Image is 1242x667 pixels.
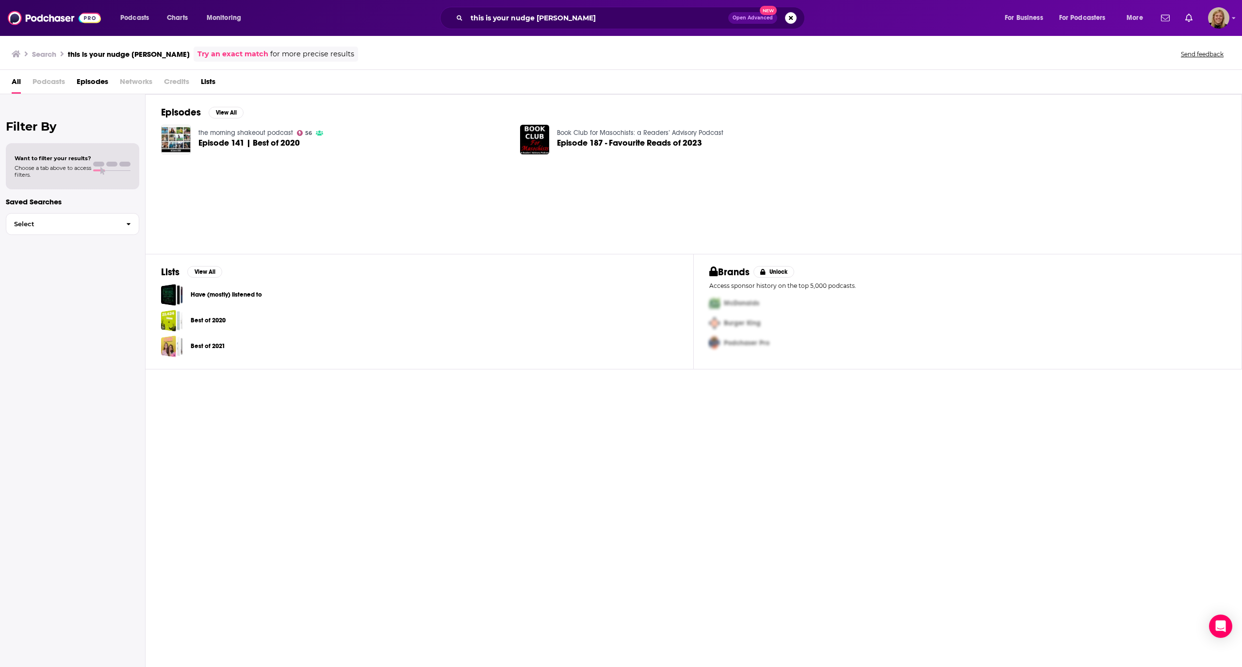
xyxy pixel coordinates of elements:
a: Best of 2021 [191,341,225,351]
span: McDonalds [724,299,759,307]
span: Podcasts [120,11,149,25]
span: Logged in as avansolkema [1208,7,1229,29]
h2: Filter By [6,119,139,133]
img: Episode 187 - Favourite Reads of 2023 [520,125,550,154]
button: open menu [1120,10,1155,26]
span: Podcasts [33,74,65,94]
span: Burger King [724,319,761,327]
p: Saved Searches [6,197,139,206]
button: open menu [114,10,162,26]
a: Have (mostly) listened to [191,289,262,300]
h2: Episodes [161,106,201,118]
a: Episode 141 | Best of 2020 [198,139,300,147]
a: All [12,74,21,94]
button: Select [6,213,139,235]
a: Lists [201,74,215,94]
span: New [760,6,777,15]
a: Best of 2021 [161,335,183,357]
button: Send feedback [1178,50,1226,58]
span: More [1127,11,1143,25]
div: Open Intercom Messenger [1209,615,1232,638]
a: EpisodesView All [161,106,244,118]
button: Show profile menu [1208,7,1229,29]
h3: Search [32,50,56,59]
a: ListsView All [161,266,222,278]
h3: this is your nudge [PERSON_NAME] [68,50,190,59]
img: Podchaser - Follow, Share and Rate Podcasts [8,9,101,27]
img: Third Pro Logo [705,333,724,353]
button: View All [209,107,244,118]
a: Charts [161,10,194,26]
span: Credits [164,74,189,94]
img: First Pro Logo [705,293,724,313]
span: Select [6,221,118,227]
span: Monitoring [207,11,241,25]
a: Episode 187 - Favourite Reads of 2023 [557,139,702,147]
a: Try an exact match [197,49,268,60]
span: Networks [120,74,152,94]
input: Search podcasts, credits, & more... [467,10,728,26]
a: the morning shakeout podcast [198,129,293,137]
img: Episode 141 | Best of 2020 [161,125,191,154]
span: For Business [1005,11,1043,25]
span: Open Advanced [733,16,773,20]
a: Best of 2020 [191,315,226,326]
a: 56 [297,130,312,136]
button: Open AdvancedNew [728,12,777,24]
a: Show notifications dropdown [1157,10,1174,26]
span: Want to filter your results? [15,155,91,162]
a: Best of 2020 [161,310,183,332]
span: Charts [167,11,188,25]
h2: Lists [161,266,180,278]
button: View All [187,266,222,278]
img: Second Pro Logo [705,313,724,333]
button: open menu [998,10,1055,26]
span: 56 [305,131,312,135]
img: User Profile [1208,7,1229,29]
a: Have (mostly) listened to [161,284,183,306]
button: open menu [200,10,254,26]
span: for more precise results [270,49,354,60]
div: Search podcasts, credits, & more... [449,7,814,29]
h2: Brands [709,266,750,278]
a: Book Club for Masochists: a Readers’ Advisory Podcast [557,129,723,137]
button: open menu [1053,10,1120,26]
span: Choose a tab above to access filters. [15,165,91,178]
button: Unlock [753,266,795,278]
p: Access sponsor history on the top 5,000 podcasts. [709,282,1226,289]
span: For Podcasters [1059,11,1106,25]
span: Podchaser Pro [724,339,769,347]
a: Show notifications dropdown [1181,10,1196,26]
a: Episodes [77,74,108,94]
